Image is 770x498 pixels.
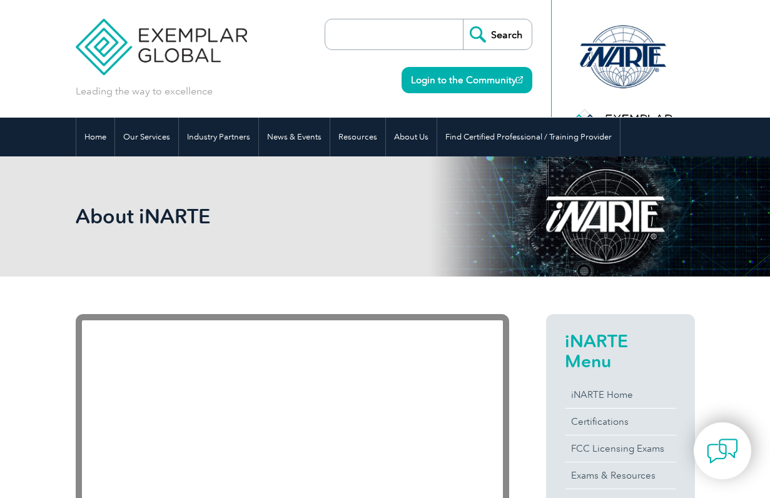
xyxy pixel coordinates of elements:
[76,206,509,226] h2: About iNARTE
[565,382,676,408] a: iNARTE Home
[565,331,676,371] h2: iNARTE Menu
[179,118,258,156] a: Industry Partners
[565,409,676,435] a: Certifications
[565,435,676,462] a: FCC Licensing Exams
[463,19,532,49] input: Search
[516,76,523,83] img: open_square.png
[115,118,178,156] a: Our Services
[386,118,437,156] a: About Us
[437,118,620,156] a: Find Certified Professional / Training Provider
[259,118,330,156] a: News & Events
[707,435,738,467] img: contact-chat.png
[330,118,385,156] a: Resources
[76,84,213,98] p: Leading the way to excellence
[565,462,676,489] a: Exams & Resources
[76,118,114,156] a: Home
[402,67,532,93] a: Login to the Community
